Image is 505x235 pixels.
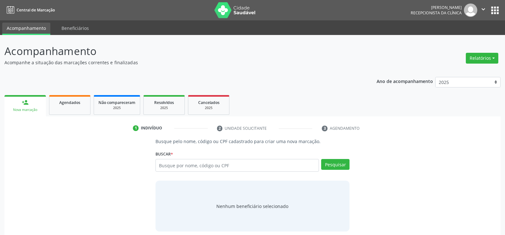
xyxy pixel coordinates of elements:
span: Cancelados [198,100,220,105]
p: Acompanhe a situação das marcações correntes e finalizadas [4,59,352,66]
div: 2025 [98,106,135,110]
div: Nova marcação [9,107,41,112]
p: Ano de acompanhamento [377,77,433,85]
span: Resolvidos [154,100,174,105]
span: Central de Marcação [17,7,55,13]
a: Central de Marcação [4,5,55,15]
button:  [477,3,489,17]
label: Buscar [155,149,173,159]
a: Beneficiários [57,23,93,34]
p: Busque pelo nome, código ou CPF cadastrado para criar uma nova marcação. [155,138,350,145]
button: Pesquisar [321,159,350,170]
div: Indivíduo [141,125,162,131]
img: img [464,3,477,17]
i:  [480,6,487,13]
div: 2025 [148,106,180,110]
span: Recepcionista da clínica [411,10,462,16]
span: Agendados [59,100,80,105]
input: Busque por nome, código ou CPF [155,159,319,172]
a: Acompanhamento [2,23,50,35]
span: Não compareceram [98,100,135,105]
button: apps [489,5,501,16]
div: 1 [133,125,139,131]
p: Acompanhamento [4,43,352,59]
div: 2025 [193,106,225,110]
div: [PERSON_NAME] [411,5,462,10]
button: Relatórios [466,53,498,64]
span: Nenhum beneficiário selecionado [216,203,288,210]
div: person_add [22,99,29,106]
